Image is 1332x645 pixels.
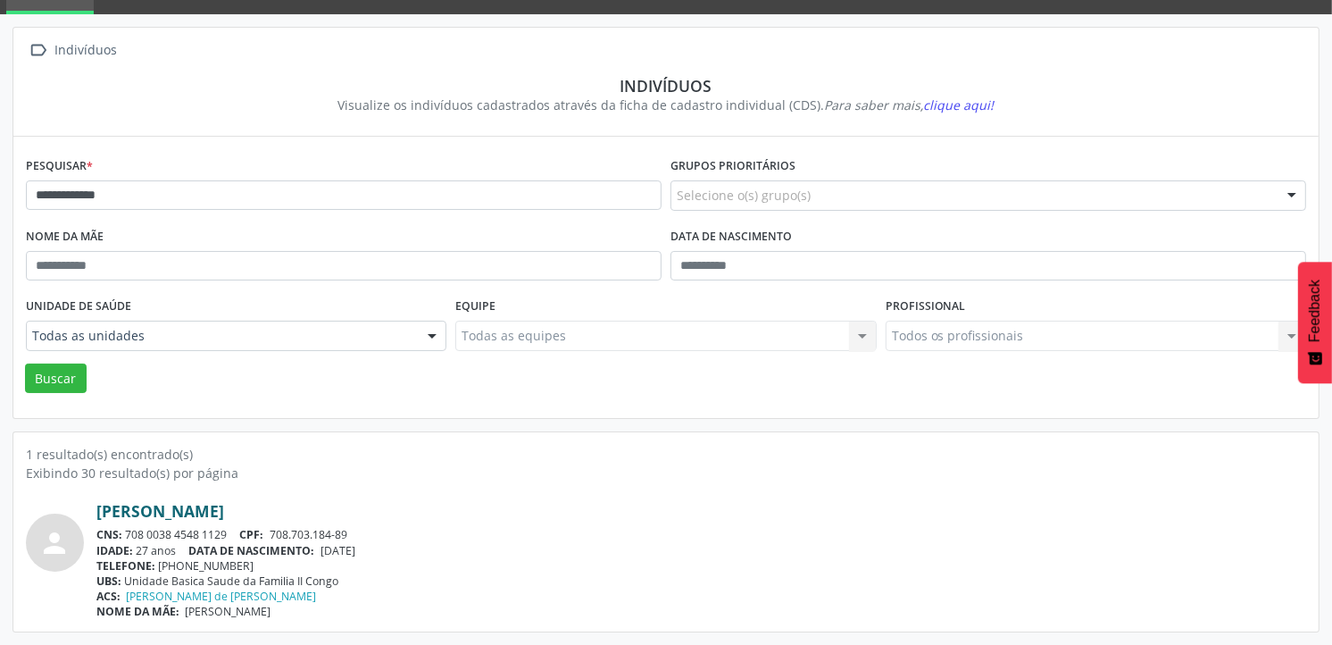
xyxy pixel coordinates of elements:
[26,38,121,63] a:  Indivíduos
[677,186,811,205] span: Selecione o(s) grupo(s)
[38,96,1294,114] div: Visualize os indivíduos cadastrados através da ficha de cadastro individual (CDS).
[96,574,1306,589] div: Unidade Basica Saude da Familia II Congo
[670,223,792,251] label: Data de nascimento
[39,527,71,559] i: person
[96,527,122,542] span: CNS:
[670,153,795,180] label: Grupos prioritários
[886,293,966,321] label: Profissional
[127,589,317,604] a: [PERSON_NAME] de [PERSON_NAME]
[26,464,1306,482] div: Exibindo 30 resultado(s) por página
[96,543,1306,558] div: 27 anos
[825,96,995,113] i: Para saber mais,
[186,604,271,619] span: [PERSON_NAME]
[26,223,104,251] label: Nome da mãe
[96,558,1306,574] div: [PHONE_NUMBER]
[1307,280,1323,342] span: Feedback
[455,293,495,321] label: Equipe
[96,604,179,619] span: NOME DA MÃE:
[924,96,995,113] span: clique aqui!
[240,527,264,542] span: CPF:
[96,543,133,558] span: IDADE:
[96,501,224,521] a: [PERSON_NAME]
[189,543,315,558] span: DATA DE NASCIMENTO:
[321,543,355,558] span: [DATE]
[96,589,121,604] span: ACS:
[1298,262,1332,383] button: Feedback - Mostrar pesquisa
[26,445,1306,464] div: 1 resultado(s) encontrado(s)
[270,527,347,542] span: 708.703.184-89
[25,364,87,394] button: Buscar
[96,574,121,589] span: UBS:
[26,153,93,180] label: Pesquisar
[96,527,1306,542] div: 708 0038 4548 1129
[52,38,121,63] div: Indivíduos
[38,76,1294,96] div: Indivíduos
[26,293,131,321] label: Unidade de saúde
[26,38,52,63] i: 
[32,327,410,345] span: Todas as unidades
[96,558,155,574] span: TELEFONE:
